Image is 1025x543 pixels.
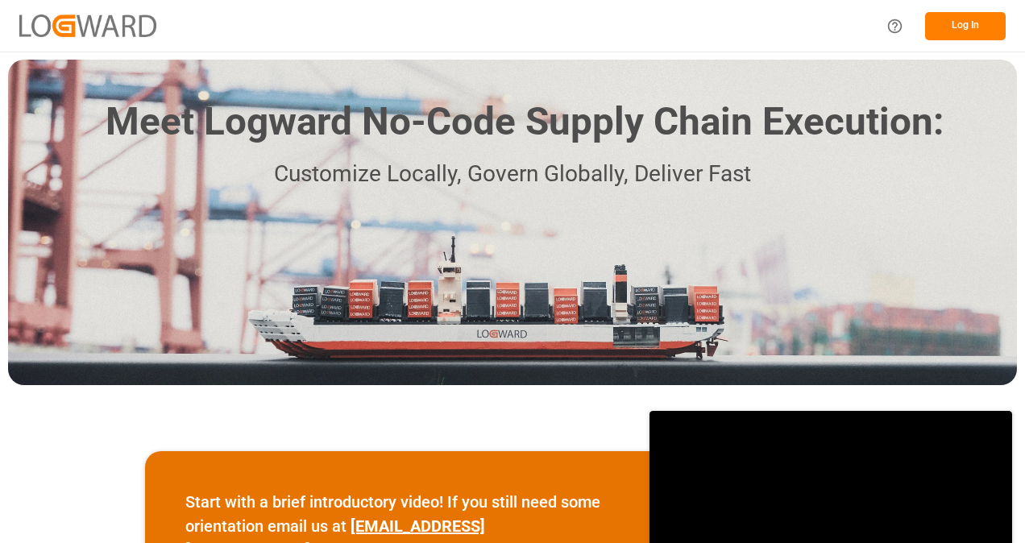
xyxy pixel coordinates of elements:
[81,156,944,193] p: Customize Locally, Govern Globally, Deliver Fast
[106,93,944,151] h1: Meet Logward No-Code Supply Chain Execution:
[925,12,1006,40] button: Log In
[877,8,913,44] button: Help Center
[19,15,156,36] img: Logward_new_orange.png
